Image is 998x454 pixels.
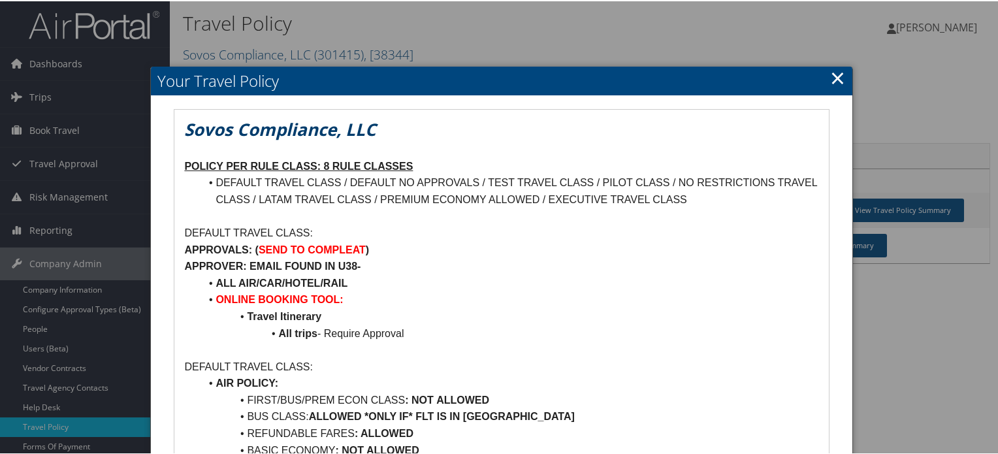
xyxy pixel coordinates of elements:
strong: ONLINE BOOKING TOOL: [216,293,343,304]
strong: : ALLOWED [355,427,413,438]
li: - Require Approval [200,324,818,341]
p: DEFAULT TRAVEL CLASS: [184,357,818,374]
strong: ALL AIR/CAR/HOTEL/RAIL [216,276,347,287]
p: DEFAULT TRAVEL CLASS: [184,223,818,240]
strong: APPROVER: EMAIL FOUND IN U38- [184,259,361,270]
strong: ( [255,243,259,254]
strong: ALLOWED [436,393,489,404]
strong: Travel Itinerary [247,310,321,321]
a: Close [830,63,845,89]
strong: : NOT [405,393,434,404]
em: Sovos Compliance, LLC [184,116,376,140]
u: POLICY PER RULE CLASS: 8 RULE CLASSES [184,159,413,170]
strong: APPROVALS: [184,243,252,254]
strong: AIR POLICY: [216,376,278,387]
li: DEFAULT TRAVEL CLASS / DEFAULT NO APPROVALS / TEST TRAVEL CLASS / PILOT CLASS / NO RESTRICTIONS T... [200,173,818,206]
li: BUS CLASS: [200,407,818,424]
strong: All trips [278,327,317,338]
h2: Your Travel Policy [151,65,852,94]
strong: ) [366,243,369,254]
strong: SEND TO COMPLEAT [259,243,366,254]
li: REFUNDABLE FARES [200,424,818,441]
strong: ALLOWED *ONLY IF* FLT IS IN [GEOGRAPHIC_DATA] [309,410,575,421]
li: FIRST/BUS/PREM ECON CLASS [200,391,818,408]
